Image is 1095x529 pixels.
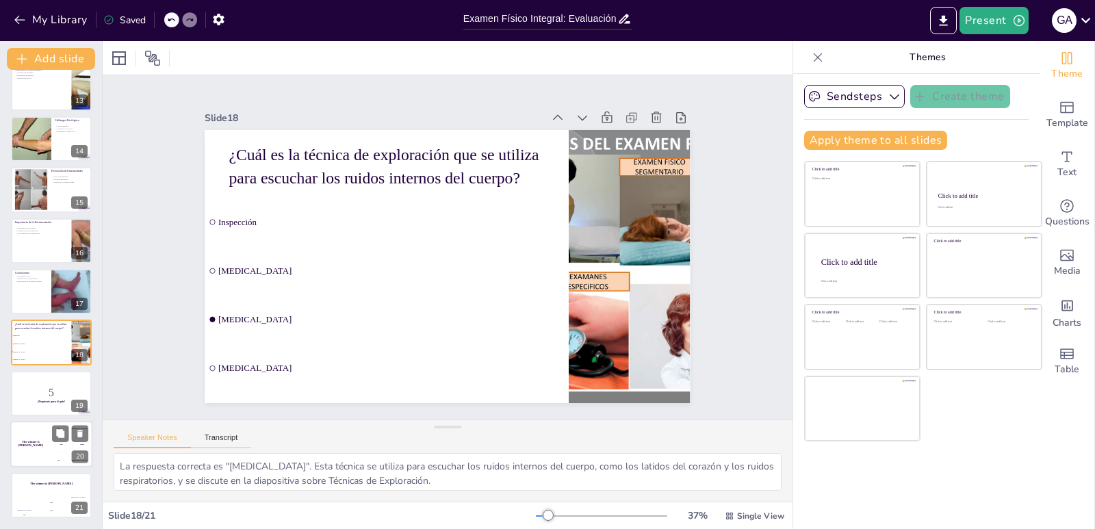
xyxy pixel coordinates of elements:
div: 200 [51,437,92,452]
p: Evaluación de órganos [15,74,68,77]
div: 13 [71,94,88,107]
div: 21 [71,502,88,514]
p: Detección temprana [51,176,88,179]
div: 19 [11,371,92,416]
p: Importancia clínica [15,77,68,79]
h4: The winner is [PERSON_NAME] [10,441,51,448]
p: Inflamación e infección [55,130,88,133]
button: Present [959,7,1028,34]
p: ¿Cuál es la técnica de exploración que se utiliza para escuchar los ruidos internos del cuerpo? [229,144,545,189]
p: Conclusiones [15,271,47,275]
p: Cuadrantes Abdominales [15,68,68,72]
div: Click to add title [934,310,1032,315]
span: [MEDICAL_DATA] [218,363,565,374]
strong: ¡Prepárate para el quiz! [38,400,65,402]
button: Speaker Notes [114,433,191,448]
div: 300 [65,498,92,517]
span: [MEDICAL_DATA] [218,266,565,276]
div: https://cdn.sendsteps.com/images/logo/sendsteps_logo_white.pnghttps://cdn.sendsteps.com/images/lo... [11,167,92,212]
span: Questions [1045,214,1090,229]
textarea: La respuesta correcta es "[MEDICAL_DATA]". Esta técnica se utiliza para escuchar los ruidos inter... [114,453,782,491]
p: Hepatomegalia [55,125,88,128]
span: Theme [1051,66,1083,81]
div: Slide 18 [205,112,542,125]
div: Saved [103,14,146,27]
input: Insert title [463,9,618,29]
button: Delete Slide [72,426,88,442]
p: Accesibilidad de la información [15,232,68,235]
div: Click to add text [812,177,910,181]
span: Text [1057,165,1077,180]
p: Mejora de la calidad de vida [51,181,88,183]
div: Add text boxes [1040,140,1094,189]
div: Layout [108,47,130,69]
div: 20 [10,421,92,467]
div: 100 [11,511,38,518]
div: 19 [71,400,88,412]
div: Add ready made slides [1040,90,1094,140]
p: Themes [829,41,1026,74]
span: Position [144,50,161,66]
div: 100 [51,421,92,436]
button: Transcript [191,433,252,448]
div: Change the overall theme [1040,41,1094,90]
h4: The winner is [PERSON_NAME] [11,482,92,485]
span: [MEDICAL_DATA] [13,350,70,352]
div: 21 [11,473,92,518]
button: Export to PowerPoint [930,7,957,34]
span: Inspección [13,335,70,336]
p: ¿Cuál es la técnica de exploración que se utiliza para escuchar los ruidos internos del cuerpo? [15,322,68,330]
div: 17 [71,298,88,310]
div: Click to add title [934,239,1032,244]
div: 13 [11,66,92,111]
div: 15 [71,196,88,209]
div: 18 [71,349,88,361]
div: [PERSON_NAME] [11,508,38,511]
p: Identificación de patologías [15,277,47,280]
div: https://cdn.sendsteps.com/images/logo/sendsteps_logo_white.pnghttps://cdn.sendsteps.com/images/lo... [11,116,92,162]
span: Charts [1053,315,1081,331]
div: 20 [72,451,88,463]
div: Add a table [1040,337,1094,386]
div: https://cdn.sendsteps.com/images/logo/sendsteps_logo_white.pnghttps://cdn.sendsteps.com/images/lo... [11,218,92,263]
div: G A [1052,8,1077,33]
span: Media [1054,263,1081,279]
div: Click to add text [988,320,1031,324]
p: Prevención de Enfermedades [51,170,88,174]
div: Click to add text [812,320,843,324]
span: [MEDICAL_DATA] [218,314,565,324]
div: https://cdn.sendsteps.com/images/logo/sendsteps_logo_white.pnghttps://cdn.sendsteps.com/images/lo... [11,320,92,365]
p: 5 [15,385,88,400]
span: Table [1055,362,1079,377]
p: Atención preventiva [51,179,88,181]
div: [PERSON_NAME] [65,495,92,498]
div: Click to add title [812,167,910,172]
div: Click to add text [934,320,977,324]
div: 16 [71,247,88,259]
div: 300 [51,452,92,467]
button: G A [1052,7,1077,34]
p: Seguimiento del paciente [15,227,68,229]
div: Click to add body [821,279,907,282]
span: Template [1046,116,1088,131]
p: Planificación de tratamientos [15,229,68,232]
div: Add charts and graphs [1040,287,1094,337]
div: https://cdn.sendsteps.com/images/logo/sendsteps_logo_white.pnghttps://cdn.sendsteps.com/images/lo... [11,269,92,314]
div: Jaap [38,501,65,503]
div: Click to add text [938,206,1029,209]
p: División del abdomen [15,71,68,74]
div: Click to add text [879,320,910,324]
div: Get real-time input from your audience [1040,189,1094,238]
span: [MEDICAL_DATA] [13,342,70,344]
div: Click to add text [846,320,877,324]
p: Hallazgos Patológicos [55,118,88,122]
div: Slide 18 / 21 [108,509,536,522]
div: Click to add title [821,257,909,266]
div: 200 [38,503,65,518]
div: Jaap [80,443,83,446]
button: Add slide [7,48,95,70]
div: Click to add title [938,192,1029,199]
p: Importancia de la Documentación [15,220,68,224]
span: [MEDICAL_DATA] [13,359,70,360]
p: [MEDICAL_DATA] [55,127,88,130]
